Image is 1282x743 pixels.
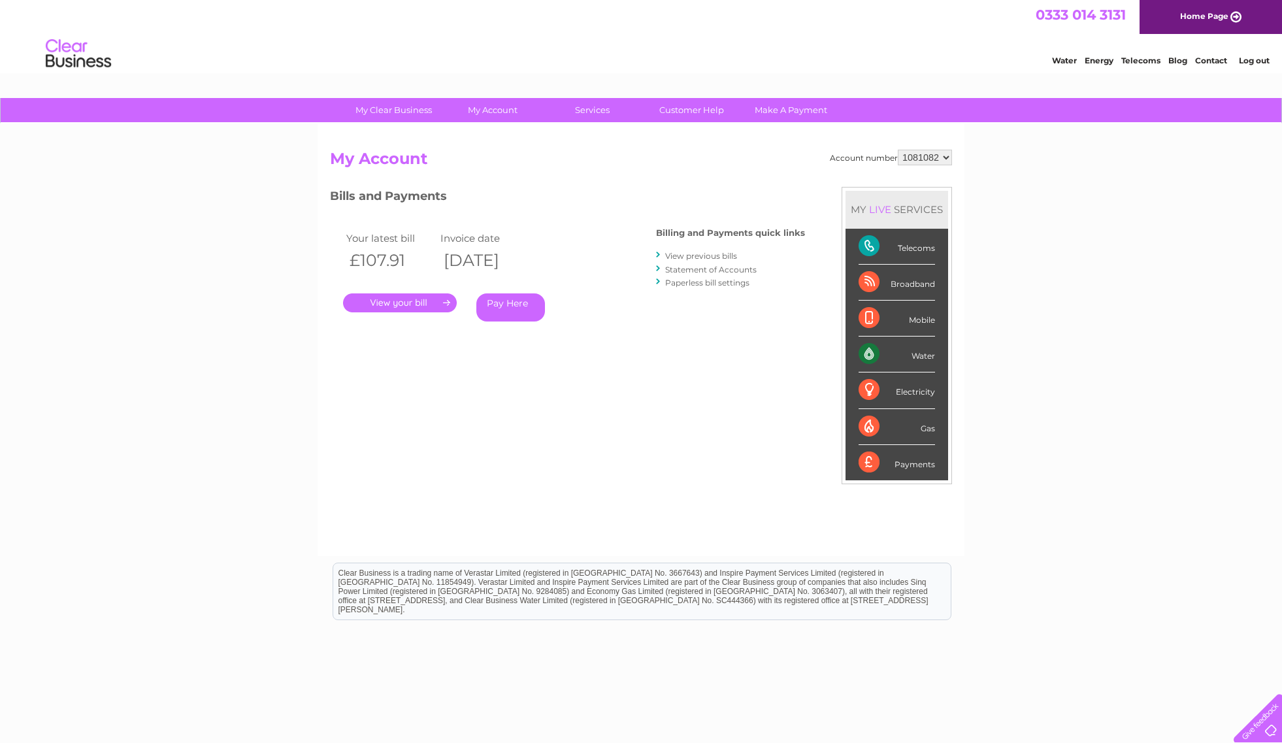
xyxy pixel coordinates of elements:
[1239,56,1270,65] a: Log out
[340,98,448,122] a: My Clear Business
[437,229,531,247] td: Invoice date
[1052,56,1077,65] a: Water
[846,191,948,228] div: MY SERVICES
[866,203,894,216] div: LIVE
[638,98,746,122] a: Customer Help
[859,372,935,408] div: Electricity
[343,293,457,312] a: .
[1121,56,1160,65] a: Telecoms
[859,445,935,480] div: Payments
[859,301,935,337] div: Mobile
[439,98,547,122] a: My Account
[45,34,112,74] img: logo.png
[1195,56,1227,65] a: Contact
[330,150,952,174] h2: My Account
[538,98,646,122] a: Services
[665,265,757,274] a: Statement of Accounts
[1085,56,1113,65] a: Energy
[1168,56,1187,65] a: Blog
[1036,7,1126,23] a: 0333 014 3131
[476,293,545,322] a: Pay Here
[665,251,737,261] a: View previous bills
[330,187,805,210] h3: Bills and Payments
[437,247,531,274] th: [DATE]
[343,229,437,247] td: Your latest bill
[859,229,935,265] div: Telecoms
[665,278,749,288] a: Paperless bill settings
[830,150,952,165] div: Account number
[859,337,935,372] div: Water
[656,228,805,238] h4: Billing and Payments quick links
[333,7,951,63] div: Clear Business is a trading name of Verastar Limited (registered in [GEOGRAPHIC_DATA] No. 3667643...
[859,409,935,445] div: Gas
[343,247,437,274] th: £107.91
[737,98,845,122] a: Make A Payment
[859,265,935,301] div: Broadband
